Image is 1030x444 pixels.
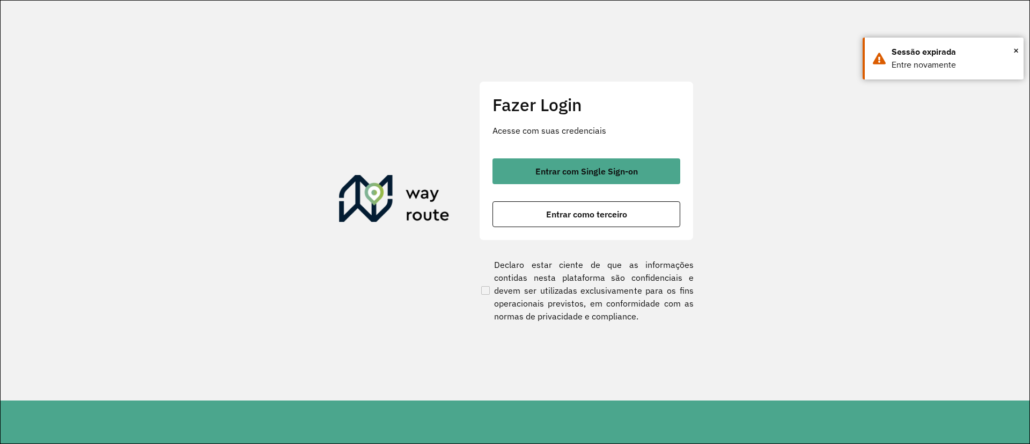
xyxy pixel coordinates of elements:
p: Acesse com suas credenciais [492,124,680,137]
button: button [492,158,680,184]
span: Entrar com Single Sign-on [535,167,638,176]
button: Close [1013,42,1019,59]
div: Entre novamente [892,59,1016,71]
img: Roteirizador AmbevTech [339,175,450,227]
span: × [1013,42,1019,59]
button: button [492,201,680,227]
h2: Fazer Login [492,94,680,115]
div: Sessão expirada [892,46,1016,59]
label: Declaro estar ciente de que as informações contidas nesta plataforma são confidenciais e devem se... [479,258,694,323]
span: Entrar como terceiro [546,210,627,219]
